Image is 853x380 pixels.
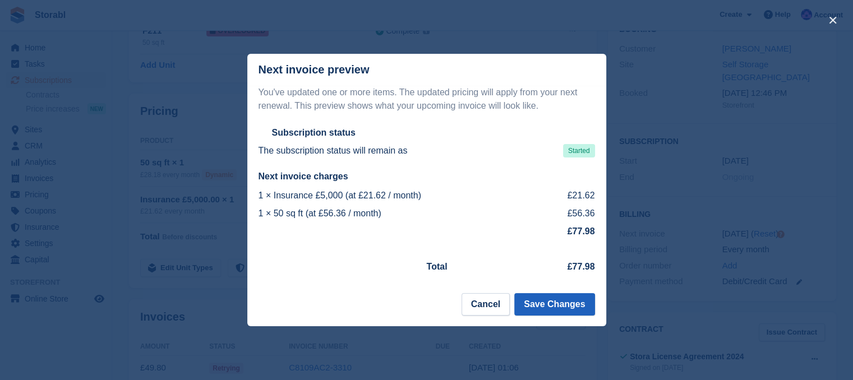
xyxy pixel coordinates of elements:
[546,205,595,223] td: £56.36
[259,144,408,157] p: The subscription status will remain as
[546,187,595,205] td: £21.62
[259,171,595,182] h2: Next invoice charges
[824,11,842,29] button: close
[563,144,595,157] span: Started
[462,293,510,316] button: Cancel
[272,127,356,138] h2: Subscription status
[259,205,546,223] td: 1 × 50 sq ft (at £56.36 / month)
[514,293,594,316] button: Save Changes
[259,86,595,113] p: You've updated one or more items. The updated pricing will apply from your next renewal. This pre...
[259,187,546,205] td: 1 × Insurance £5,000 (at £21.62 / month)
[427,262,448,271] strong: Total
[259,63,370,76] p: Next invoice preview
[568,262,595,271] strong: £77.98
[568,226,595,236] strong: £77.98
